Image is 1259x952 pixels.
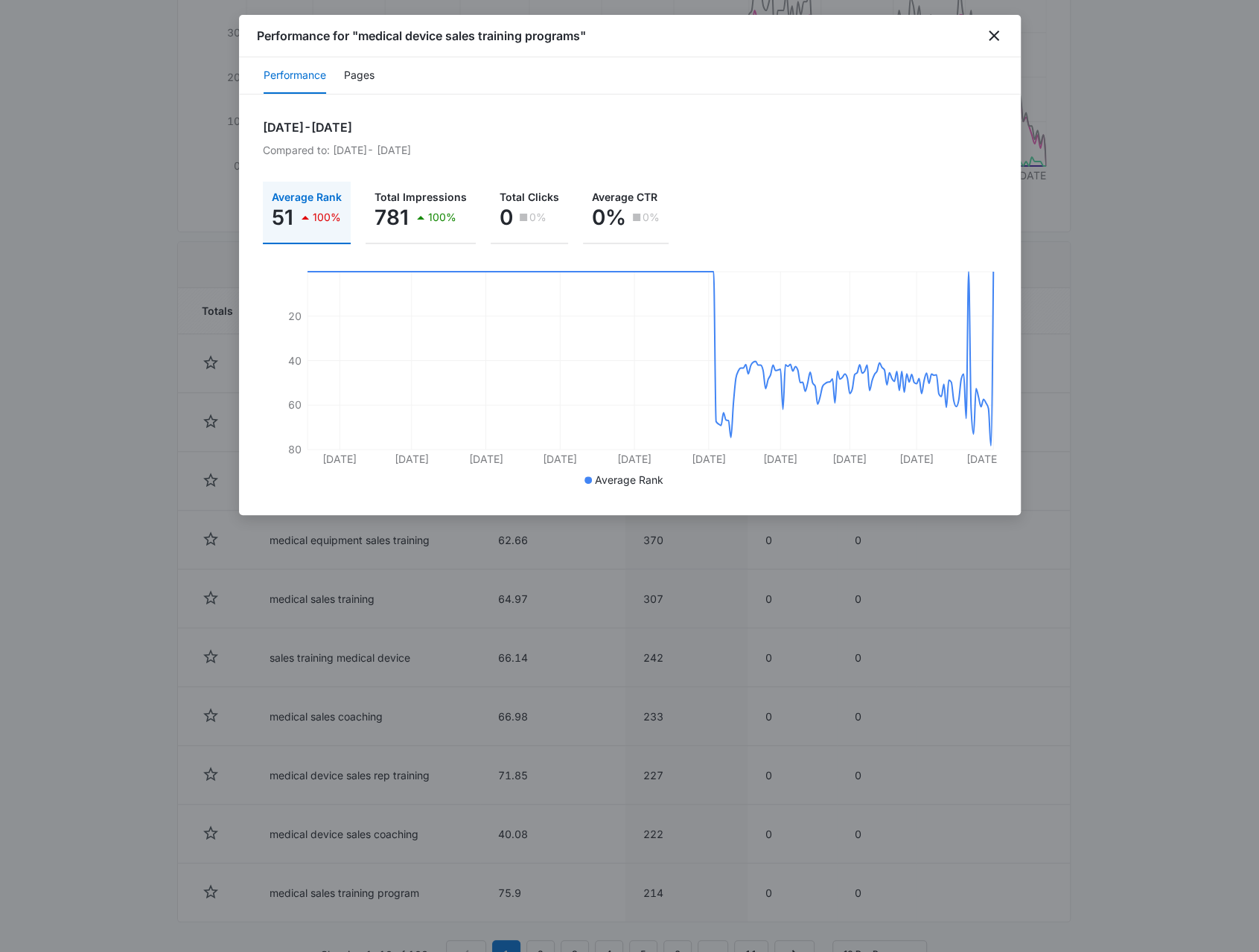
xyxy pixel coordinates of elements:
button: close [985,27,1003,45]
tspan: 40 [288,354,302,366]
p: Average CTR [592,192,660,202]
tspan: [DATE] [691,453,725,465]
p: 0 [500,205,513,229]
span: Average Rank [595,473,663,486]
p: Average Rank [272,192,342,202]
tspan: 20 [288,310,302,322]
tspan: [DATE] [899,453,933,465]
tspan: [DATE] [616,453,651,465]
p: 100% [428,212,456,223]
h1: Performance for "medical device sales training programs" [257,27,586,45]
button: Pages [344,58,374,94]
tspan: [DATE] [322,453,357,465]
button: Performance [264,58,326,94]
tspan: [DATE] [468,453,503,465]
p: 51 [272,205,293,229]
h2: [DATE] - [DATE] [263,118,997,136]
p: 0% [592,205,626,229]
p: Total Clicks [500,192,559,202]
p: 0% [529,212,546,223]
p: 781 [374,205,409,229]
p: 100% [313,212,341,223]
tspan: [DATE] [763,453,797,465]
tspan: [DATE] [966,453,1000,465]
tspan: [DATE] [543,453,577,465]
p: Compared to: [DATE] - [DATE] [263,142,997,158]
tspan: [DATE] [394,453,428,465]
tspan: 60 [288,398,302,411]
tspan: [DATE] [832,453,867,465]
tspan: 80 [288,443,302,456]
p: Total Impressions [374,192,467,202]
p: 0% [643,212,660,223]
